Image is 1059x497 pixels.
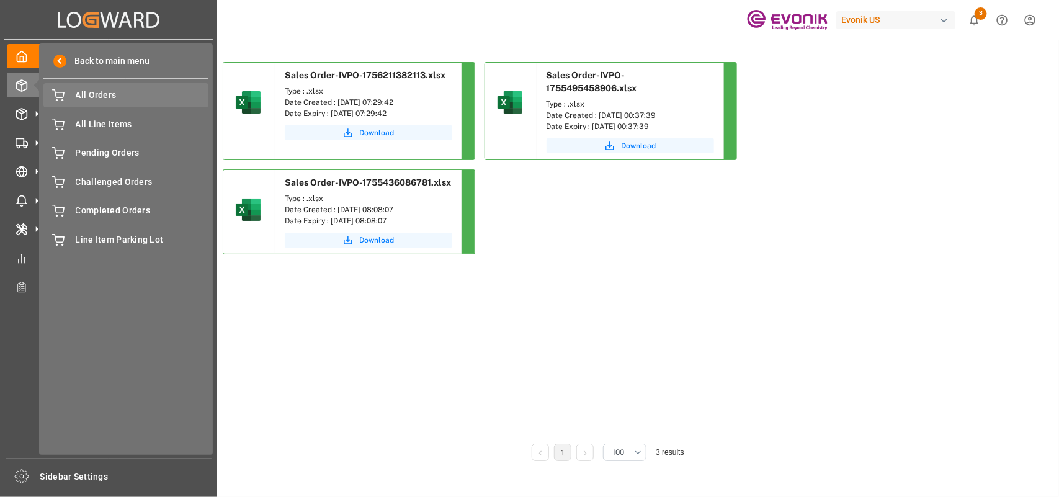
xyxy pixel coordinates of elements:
[43,227,208,251] a: Line Item Parking Lot
[285,125,452,140] button: Download
[547,70,637,93] span: Sales Order-IVPO-1755495458906.xlsx
[495,87,525,117] img: microsoft-excel-2019--v1.png
[233,87,263,117] img: microsoft-excel-2019--v1.png
[547,99,714,110] div: Type : .xlsx
[40,470,212,483] span: Sidebar Settings
[988,6,1016,34] button: Help Center
[561,449,565,457] a: 1
[547,121,714,132] div: Date Expiry : [DATE] 00:37:39
[747,9,828,31] img: Evonik-brand-mark-Deep-Purple-RGB.jpeg_1700498283.jpeg
[836,11,955,29] div: Evonik US
[43,141,208,165] a: Pending Orders
[43,199,208,223] a: Completed Orders
[285,193,452,204] div: Type : .xlsx
[76,118,209,131] span: All Line Items
[7,275,210,299] a: Transport Planner
[285,70,446,80] span: Sales Order-IVPO-1756211382113.xlsx
[622,140,656,151] span: Download
[285,86,452,97] div: Type : .xlsx
[554,444,571,461] li: 1
[285,204,452,215] div: Date Created : [DATE] 08:08:07
[360,127,395,138] span: Download
[76,204,209,217] span: Completed Orders
[233,195,263,225] img: microsoft-excel-2019--v1.png
[43,112,208,136] a: All Line Items
[547,138,714,153] button: Download
[7,246,210,270] a: My Reports
[603,444,646,461] button: open menu
[285,177,452,187] span: Sales Order-IVPO-1755436086781.xlsx
[960,6,988,34] button: show 3 new notifications
[76,233,209,246] span: Line Item Parking Lot
[76,89,209,102] span: All Orders
[975,7,987,20] span: 3
[43,83,208,107] a: All Orders
[66,55,150,68] span: Back to main menu
[76,146,209,159] span: Pending Orders
[576,444,594,461] li: Next Page
[836,8,960,32] button: Evonik US
[285,215,452,226] div: Date Expiry : [DATE] 08:08:07
[43,169,208,194] a: Challenged Orders
[532,444,549,461] li: Previous Page
[7,44,210,68] a: My Cockpit
[285,108,452,119] div: Date Expiry : [DATE] 07:29:42
[285,233,452,248] button: Download
[76,176,209,189] span: Challenged Orders
[612,447,624,458] span: 100
[285,97,452,108] div: Date Created : [DATE] 07:29:42
[656,448,684,457] span: 3 results
[360,235,395,246] span: Download
[547,110,714,121] div: Date Created : [DATE] 00:37:39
